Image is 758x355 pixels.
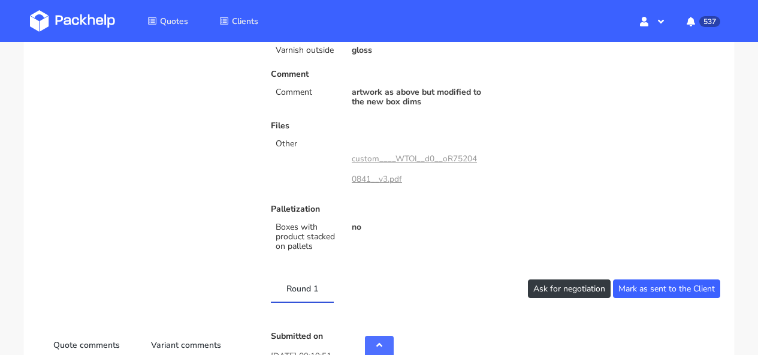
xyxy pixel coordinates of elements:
p: Files [271,121,487,131]
p: Boxes with product stacked on pallets [276,222,337,251]
span: Clients [232,16,258,27]
span: 537 [699,16,720,27]
p: artwork as above but modified to the new box dims [352,88,487,107]
p: Palletization [271,204,487,214]
p: gloss [352,46,487,55]
a: Clients [205,10,273,32]
button: 537 [677,10,728,32]
p: Varnish outside [276,46,337,55]
a: Quotes [133,10,203,32]
a: Round 1 [271,275,334,302]
span: Quotes [160,16,188,27]
p: Other [276,139,337,149]
img: Dashboard [30,10,115,32]
p: Comment [276,88,337,97]
p: Comment [271,70,487,79]
p: Submitted on [271,332,720,341]
button: Mark as sent to the Client [613,279,720,298]
button: Ask for negotiation [528,279,611,298]
a: custom____WTOI__d0__oR752040841__v3.pdf [352,153,477,185]
p: no [352,222,487,232]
